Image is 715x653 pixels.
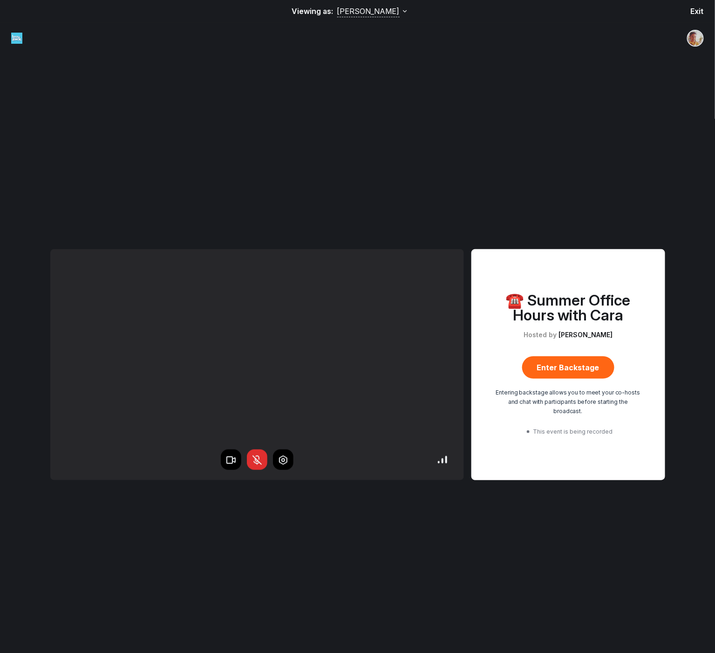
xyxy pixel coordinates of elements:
div: ☎️ Summer Office Hours with Cara [494,293,643,323]
button: Viewing as: [337,6,410,17]
span: This event is being recorded [533,428,613,435]
p: Entering backstage allows you to meet your co-hosts and chat with participants before starting th... [494,388,643,416]
img: Less Awkward Hub logo [11,33,22,44]
button: Exit [691,6,704,17]
span: [PERSON_NAME] [337,7,400,16]
div: Hosted by [494,330,643,340]
span: [PERSON_NAME] [557,331,613,339]
button: Enter Backstage [522,356,614,379]
span: Viewing as: [292,7,334,16]
span: Exit [691,7,704,16]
